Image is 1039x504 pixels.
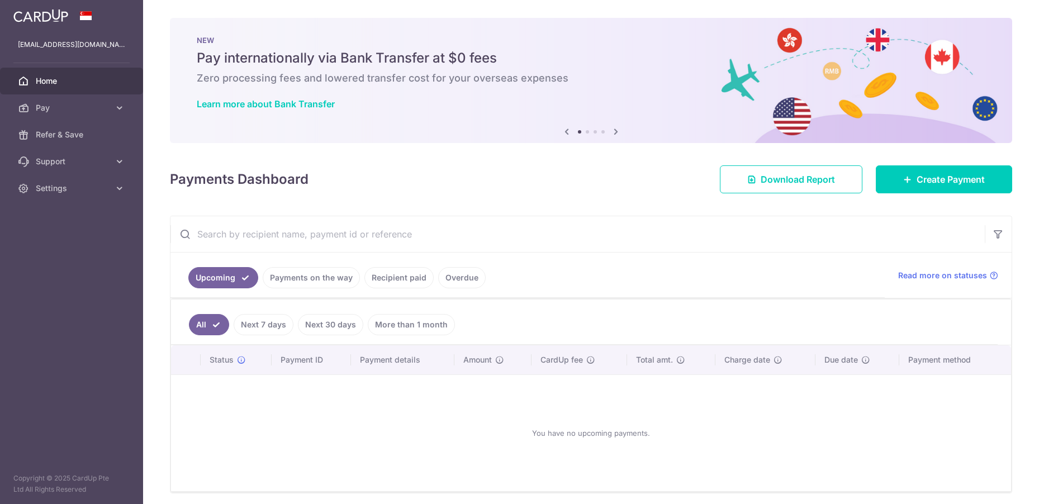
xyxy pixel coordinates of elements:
span: Refer & Save [36,129,110,140]
th: Payment details [351,345,454,374]
a: Payments on the way [263,267,360,288]
p: [EMAIL_ADDRESS][DOMAIN_NAME] [18,39,125,50]
span: Support [36,156,110,167]
a: Next 7 days [234,314,293,335]
div: You have no upcoming payments. [184,384,998,482]
span: Status [210,354,234,365]
h6: Zero processing fees and lowered transfer cost for your overseas expenses [197,72,985,85]
p: NEW [197,36,985,45]
img: CardUp [13,9,68,22]
span: Amount [463,354,492,365]
h5: Pay internationally via Bank Transfer at $0 fees [197,49,985,67]
span: Create Payment [917,173,985,186]
a: More than 1 month [368,314,455,335]
img: Bank transfer banner [170,18,1012,143]
span: Read more on statuses [898,270,987,281]
span: CardUp fee [540,354,583,365]
span: Settings [36,183,110,194]
a: All [189,314,229,335]
a: Read more on statuses [898,270,998,281]
span: Download Report [761,173,835,186]
span: Charge date [724,354,770,365]
span: Due date [824,354,858,365]
span: Pay [36,102,110,113]
a: Next 30 days [298,314,363,335]
a: Recipient paid [364,267,434,288]
span: Home [36,75,110,87]
a: Learn more about Bank Transfer [197,98,335,110]
th: Payment method [899,345,1011,374]
h4: Payments Dashboard [170,169,309,189]
span: Total amt. [636,354,673,365]
a: Create Payment [876,165,1012,193]
a: Upcoming [188,267,258,288]
th: Payment ID [272,345,351,374]
a: Overdue [438,267,486,288]
input: Search by recipient name, payment id or reference [170,216,985,252]
a: Download Report [720,165,862,193]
